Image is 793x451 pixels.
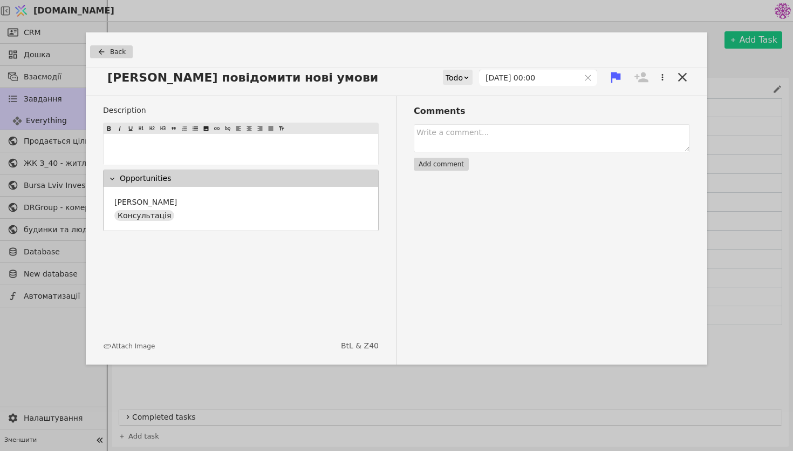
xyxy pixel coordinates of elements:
[480,70,579,85] input: dd.MM.yyyy HH:mm
[414,105,690,118] h3: Comments
[584,74,592,82] svg: close
[584,74,592,82] button: Clear
[341,340,379,352] a: BtL & Z40
[120,173,172,184] p: Opportunities
[114,210,174,221] div: Консультація
[414,158,469,171] button: Add comment
[103,341,155,351] button: Attach Image
[110,47,126,57] span: Back
[114,197,177,208] p: [PERSON_NAME]
[103,69,389,86] span: [PERSON_NAME] повідомити нові умови
[446,70,463,85] div: Todo
[103,105,379,116] label: Description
